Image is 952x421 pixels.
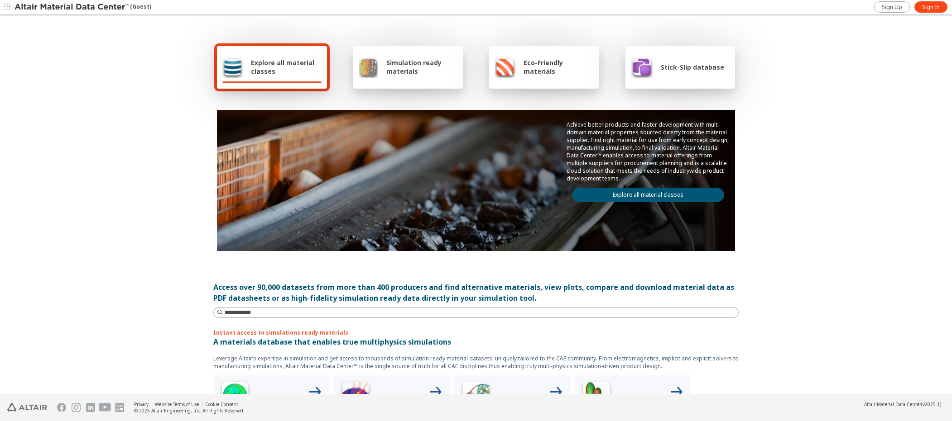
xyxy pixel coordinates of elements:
span: Eco-Friendly materials [524,58,593,76]
div: Access over 90,000 datasets from more than 400 producers and find alternative materials, view plo... [213,282,739,303]
div: © 2025 Altair Engineering, Inc. All Rights Reserved. [134,407,245,414]
a: Website Terms of Use [155,401,199,407]
img: Eco-Friendly materials [495,56,515,78]
a: Sign Up [874,1,910,13]
a: Cookie Consent [205,401,238,407]
img: Explore all material classes [222,56,243,78]
span: Simulation ready materials [386,58,457,76]
img: Stick-Slip database [631,56,653,78]
div: (Guest) [14,3,151,12]
img: Crash Analyses Icon [578,379,615,415]
div: (v2025.1) [864,401,941,407]
p: Instant access to simulations ready materials [213,329,739,336]
a: Sign In [914,1,947,13]
span: Sign Up [882,4,902,11]
span: Stick-Slip database [661,63,724,71]
img: Altair Engineering [7,403,47,412]
a: Privacy [134,401,149,407]
img: Low Frequency Icon [337,379,374,415]
span: Altair Material Data Center [864,401,921,407]
p: Leverage Altair’s expertise in simulation and get access to thousands of simulation ready materia... [213,355,739,370]
img: High Frequency Icon [217,379,253,415]
img: Structural Analyses Icon [458,379,494,415]
img: Altair Material Data Center [14,3,130,12]
p: A materials database that enables true multiphysics simulations [213,336,739,347]
span: Explore all material classes [251,58,322,76]
span: Sign In [922,4,940,11]
img: Simulation ready materials [359,56,378,78]
p: Achieve better products and faster development with multi-domain material properties sourced dire... [567,121,730,182]
a: Explore all material classes [572,188,724,202]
